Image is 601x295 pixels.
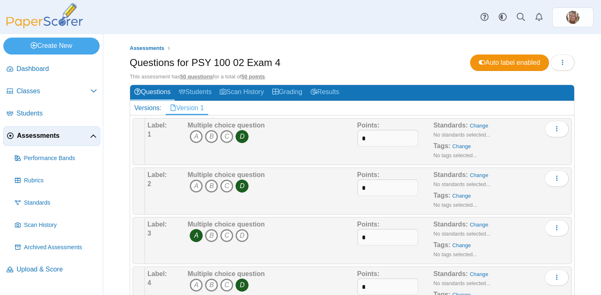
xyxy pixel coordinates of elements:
i: A [190,179,203,193]
a: Change [470,172,488,178]
b: Tags: [433,241,450,248]
button: More options [545,269,569,286]
a: Scan History [216,85,268,100]
span: Classes [17,87,90,96]
button: More options [545,170,569,187]
b: 2 [147,180,151,187]
b: Multiple choice question [188,270,265,277]
small: No standards selected... [433,181,490,187]
a: ps.HiLHSjYu6LUjlmKa [552,7,594,27]
span: Assessments [17,131,90,140]
h1: Questions for PSY 100 02 Exam 4 [130,56,280,70]
img: ps.HiLHSjYu6LUjlmKa [566,11,580,24]
u: 50 questions [180,73,213,80]
a: Version 1 [166,101,208,115]
a: Results [306,85,343,100]
i: C [220,179,233,193]
i: D [235,229,249,242]
b: Label: [147,122,167,129]
a: Standards [12,193,100,213]
a: Create New [3,38,100,54]
a: Rubrics [12,171,100,191]
b: Standards: [433,221,468,228]
small: No tags selected... [433,152,477,158]
i: A [190,278,203,292]
a: Change [452,242,471,248]
a: PaperScorer [3,23,86,30]
div: Versions: [130,101,166,115]
i: C [220,130,233,143]
span: Assessments [130,45,164,51]
small: No tags selected... [433,202,477,208]
b: Multiple choice question [188,171,265,178]
i: D [235,278,249,292]
a: Scan History [12,215,100,235]
b: Points: [357,122,380,129]
b: Tags: [433,142,450,149]
a: Grading [268,85,306,100]
a: Performance Bands [12,149,100,168]
b: Standards: [433,122,468,129]
b: 4 [147,279,151,286]
a: Questions [130,85,175,100]
b: Tags: [433,192,450,199]
button: More options [545,121,569,137]
b: 1 [147,131,151,138]
small: No tags selected... [433,251,477,257]
b: Multiple choice question [188,221,265,228]
i: D [235,179,249,193]
b: Standards: [433,171,468,178]
b: Standards: [433,270,468,277]
a: Assessments [3,126,100,146]
b: Label: [147,270,167,277]
span: Students [17,109,97,118]
a: Dashboard [3,59,100,79]
span: Rubrics [24,177,97,185]
a: Archived Assessments [12,238,100,257]
b: Points: [357,221,380,228]
i: A [190,229,203,242]
span: Dashboard [17,64,97,73]
a: Assessments [128,43,166,54]
i: B [205,278,218,292]
a: Classes [3,82,100,101]
div: This assessment has for a total of . [130,73,575,80]
span: Scan History [24,221,97,229]
b: Points: [357,171,380,178]
span: Auto label enabled [479,59,540,66]
a: Change [470,222,488,228]
a: Change [470,123,488,129]
button: More options [545,220,569,236]
i: A [190,130,203,143]
a: Change [452,193,471,199]
a: Change [470,271,488,277]
b: Label: [147,171,167,178]
small: No standards selected... [433,231,490,237]
a: Alerts [530,8,548,26]
small: No standards selected... [433,280,490,286]
i: B [205,229,218,242]
b: Points: [357,270,380,277]
a: Upload & Score [3,260,100,280]
a: Auto label enabled [470,54,549,71]
i: D [235,130,249,143]
b: Multiple choice question [188,122,265,129]
a: Students [3,104,100,124]
span: Upload & Score [17,265,97,274]
b: 3 [147,230,151,237]
span: Kristalyn Salters-Pedneault [566,11,580,24]
b: Label: [147,221,167,228]
img: PaperScorer [3,3,86,28]
span: Standards [24,199,97,207]
span: Archived Assessments [24,243,97,252]
i: B [205,130,218,143]
u: 50 points [241,73,265,80]
i: C [220,229,233,242]
small: No standards selected... [433,132,490,138]
i: C [220,278,233,292]
a: Students [175,85,216,100]
a: Change [452,143,471,149]
span: Performance Bands [24,154,97,163]
i: B [205,179,218,193]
